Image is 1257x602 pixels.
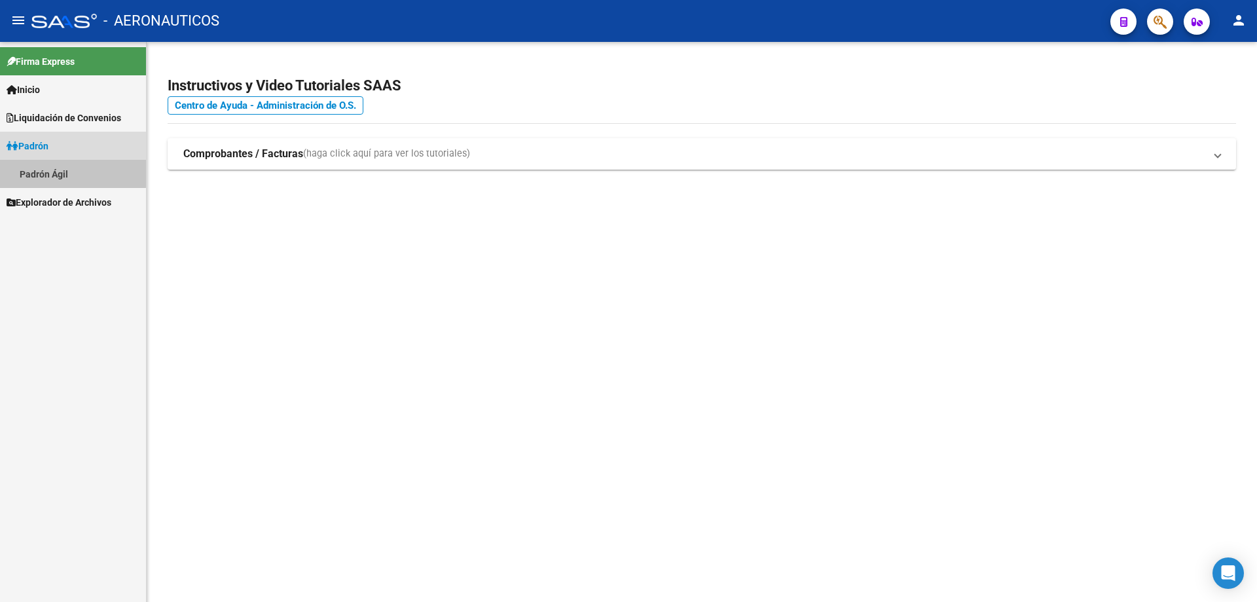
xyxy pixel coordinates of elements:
[168,96,363,115] a: Centro de Ayuda - Administración de O.S.
[1231,12,1247,28] mat-icon: person
[303,147,470,161] span: (haga click aquí para ver los tutoriales)
[1212,557,1244,589] div: Open Intercom Messenger
[7,54,75,69] span: Firma Express
[103,7,219,35] span: - AERONAUTICOS
[183,147,303,161] strong: Comprobantes / Facturas
[168,73,1236,98] h2: Instructivos y Video Tutoriales SAAS
[7,83,40,97] span: Inicio
[7,111,121,125] span: Liquidación de Convenios
[168,138,1236,170] mat-expansion-panel-header: Comprobantes / Facturas(haga click aquí para ver los tutoriales)
[7,139,48,153] span: Padrón
[10,12,26,28] mat-icon: menu
[7,195,111,210] span: Explorador de Archivos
